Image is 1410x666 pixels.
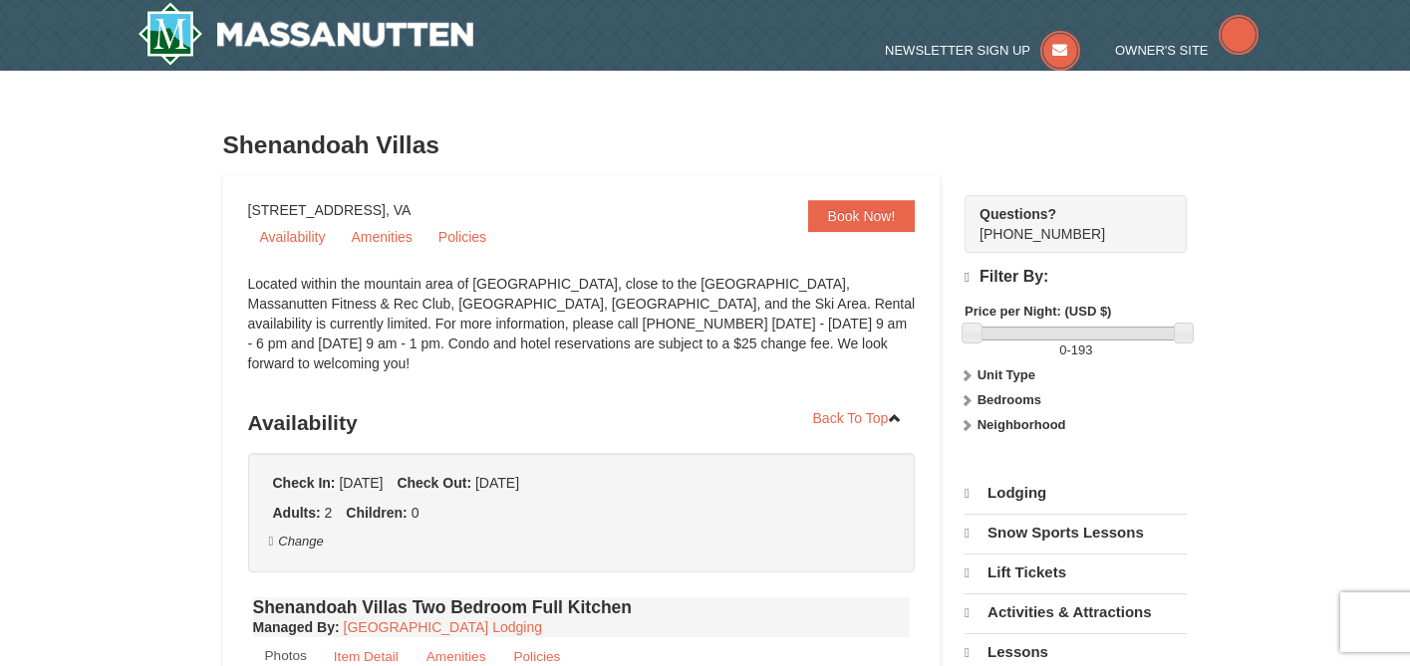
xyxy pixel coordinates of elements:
span: Newsletter Sign Up [885,43,1030,58]
strong: Check In: [273,475,336,491]
strong: Check Out: [397,475,471,491]
a: Activities & Attractions [965,593,1187,631]
a: Amenities [339,222,423,252]
a: Book Now! [808,200,916,232]
a: Massanutten Resort [138,2,474,66]
small: Item Detail [334,649,399,664]
a: Newsletter Sign Up [885,43,1080,58]
span: 193 [1071,342,1093,357]
img: Massanutten Resort Logo [138,2,474,66]
small: Policies [513,649,560,664]
small: Photos [265,648,307,663]
a: Lift Tickets [965,554,1187,591]
h3: Availability [248,403,916,443]
a: Availability [248,222,338,252]
strong: Bedrooms [978,392,1041,407]
h4: Shenandoah Villas Two Bedroom Full Kitchen [253,597,911,617]
strong: Price per Night: (USD $) [965,304,1111,319]
div: Located within the mountain area of [GEOGRAPHIC_DATA], close to the [GEOGRAPHIC_DATA], Massanutte... [248,274,916,393]
strong: Unit Type [978,367,1035,382]
span: 0 [412,505,420,521]
strong: Adults: [273,505,321,521]
strong: Questions? [980,206,1056,222]
span: [DATE] [475,475,519,491]
label: - [965,340,1187,360]
a: Back To Top [800,403,916,433]
span: [PHONE_NUMBER] [980,204,1151,242]
a: Owner's Site [1115,43,1259,58]
span: Owner's Site [1115,43,1209,58]
strong: : [253,619,340,635]
small: Amenities [426,649,486,664]
h3: Shenandoah Villas [223,125,1188,165]
a: Snow Sports Lessons [965,514,1187,552]
span: 2 [325,505,333,521]
span: Managed By [253,619,335,635]
h4: Filter By: [965,268,1187,287]
a: Lodging [965,475,1187,512]
a: Policies [426,222,498,252]
button: Change [268,531,325,553]
span: [DATE] [339,475,383,491]
span: 0 [1059,342,1066,357]
a: [GEOGRAPHIC_DATA] Lodging [344,619,542,635]
strong: Neighborhood [978,417,1066,432]
strong: Children: [346,505,407,521]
